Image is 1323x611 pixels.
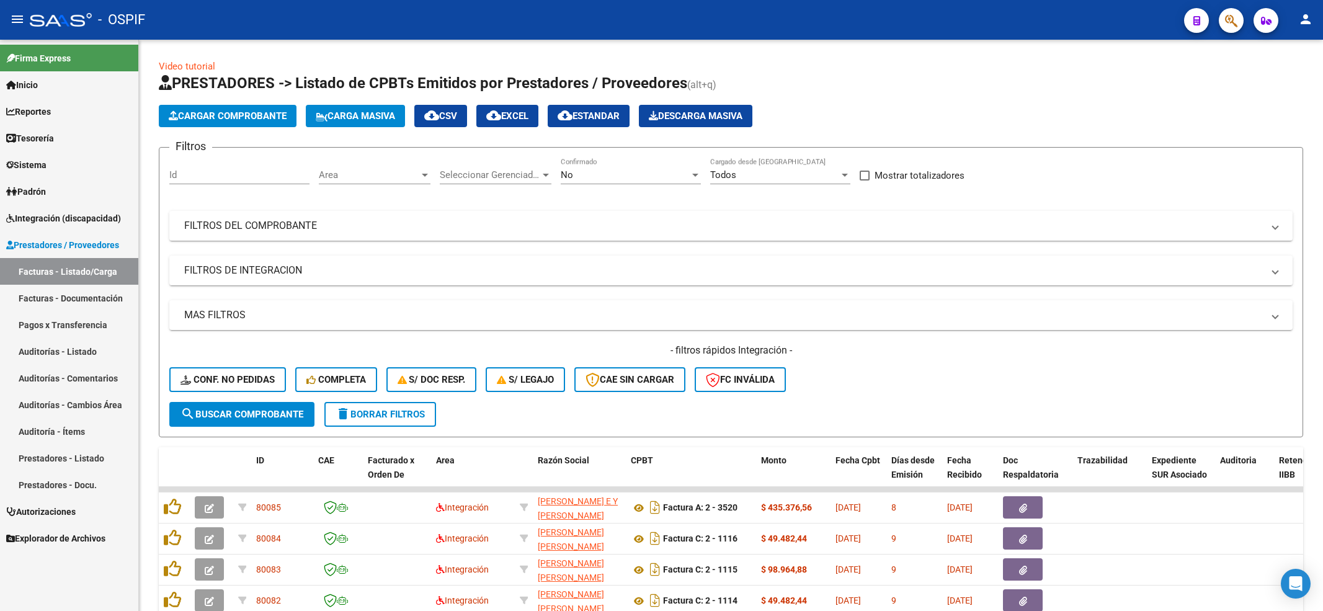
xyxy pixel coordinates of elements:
span: Integración [436,595,489,605]
span: Razón Social [538,455,589,465]
span: Reportes [6,105,51,118]
strong: Factura C: 2 - 1115 [663,565,737,575]
span: Doc Respaldatoria [1003,455,1059,479]
datatable-header-cell: Trazabilidad [1072,447,1147,502]
span: Firma Express [6,51,71,65]
span: Retencion IIBB [1279,455,1319,479]
button: Descarga Masiva [639,105,752,127]
strong: Factura C: 2 - 1114 [663,596,737,606]
span: Area [436,455,455,465]
h3: Filtros [169,138,212,155]
strong: $ 435.376,56 [761,502,812,512]
datatable-header-cell: Doc Respaldatoria [998,447,1072,502]
datatable-header-cell: Fecha Recibido [942,447,998,502]
span: [PERSON_NAME] [PERSON_NAME] [538,558,604,582]
button: CAE SIN CARGAR [574,367,685,392]
span: 9 [891,595,896,605]
span: Estandar [558,110,620,122]
span: CAE SIN CARGAR [586,374,674,385]
span: Integración (discapacidad) [6,212,121,225]
datatable-header-cell: Facturado x Orden De [363,447,431,502]
button: Borrar Filtros [324,402,436,427]
app-download-masive: Descarga masiva de comprobantes (adjuntos) [639,105,752,127]
mat-panel-title: MAS FILTROS [184,308,1263,322]
span: [DATE] [835,533,861,543]
span: 9 [891,564,896,574]
span: Descarga Masiva [649,110,742,122]
button: Estandar [548,105,630,127]
mat-expansion-panel-header: FILTROS DEL COMPROBANTE [169,211,1293,241]
datatable-header-cell: Razón Social [533,447,626,502]
i: Descargar documento [647,560,663,579]
span: Expediente SUR Asociado [1152,455,1207,479]
span: Días desde Emisión [891,455,935,479]
span: FC Inválida [706,374,775,385]
span: Monto [761,455,786,465]
span: Inicio [6,78,38,92]
a: Video tutorial [159,61,215,72]
button: EXCEL [476,105,538,127]
strong: $ 98.964,88 [761,564,807,574]
span: Conf. no pedidas [180,374,275,385]
strong: Factura C: 2 - 1116 [663,534,737,544]
mat-icon: menu [10,12,25,27]
span: Integración [436,564,489,574]
span: (alt+q) [687,79,716,91]
span: No [561,169,573,181]
button: Conf. no pedidas [169,367,286,392]
mat-panel-title: FILTROS DEL COMPROBANTE [184,219,1263,233]
span: S/ legajo [497,374,554,385]
i: Descargar documento [647,497,663,517]
datatable-header-cell: ID [251,447,313,502]
strong: Factura A: 2 - 3520 [663,503,737,513]
datatable-header-cell: CAE [313,447,363,502]
span: Fecha Recibido [947,455,982,479]
span: [PERSON_NAME] [PERSON_NAME] [538,527,604,551]
span: Cargar Comprobante [169,110,287,122]
div: 27289543223 [538,556,621,582]
datatable-header-cell: Días desde Emisión [886,447,942,502]
button: Completa [295,367,377,392]
datatable-header-cell: Auditoria [1215,447,1274,502]
datatable-header-cell: CPBT [626,447,756,502]
span: Integración [436,502,489,512]
strong: $ 49.482,44 [761,533,807,543]
span: 9 [891,533,896,543]
button: S/ Doc Resp. [386,367,477,392]
button: Carga Masiva [306,105,405,127]
span: Autorizaciones [6,505,76,519]
mat-icon: search [180,406,195,421]
span: EXCEL [486,110,528,122]
span: PRESTADORES -> Listado de CPBTs Emitidos por Prestadores / Proveedores [159,74,687,92]
strong: $ 49.482,44 [761,595,807,605]
datatable-header-cell: Area [431,447,515,502]
div: 30708929448 [538,494,621,520]
span: Prestadores / Proveedores [6,238,119,252]
span: [DATE] [947,533,973,543]
span: Trazabilidad [1077,455,1128,465]
mat-icon: person [1298,12,1313,27]
span: Buscar Comprobante [180,409,303,420]
span: [DATE] [947,564,973,574]
span: Fecha Cpbt [835,455,880,465]
mat-icon: delete [336,406,350,421]
div: Open Intercom Messenger [1281,569,1311,599]
i: Descargar documento [647,528,663,548]
div: 27289543223 [538,525,621,551]
span: Completa [306,374,366,385]
span: 80085 [256,502,281,512]
span: Borrar Filtros [336,409,425,420]
button: Buscar Comprobante [169,402,314,427]
datatable-header-cell: Monto [756,447,831,502]
span: - OSPIF [98,6,145,33]
span: Padrón [6,185,46,198]
datatable-header-cell: Expediente SUR Asociado [1147,447,1215,502]
button: CSV [414,105,467,127]
span: [DATE] [947,595,973,605]
span: CAE [318,455,334,465]
button: S/ legajo [486,367,565,392]
span: Facturado x Orden De [368,455,414,479]
span: S/ Doc Resp. [398,374,466,385]
i: Descargar documento [647,591,663,610]
span: Todos [710,169,736,181]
